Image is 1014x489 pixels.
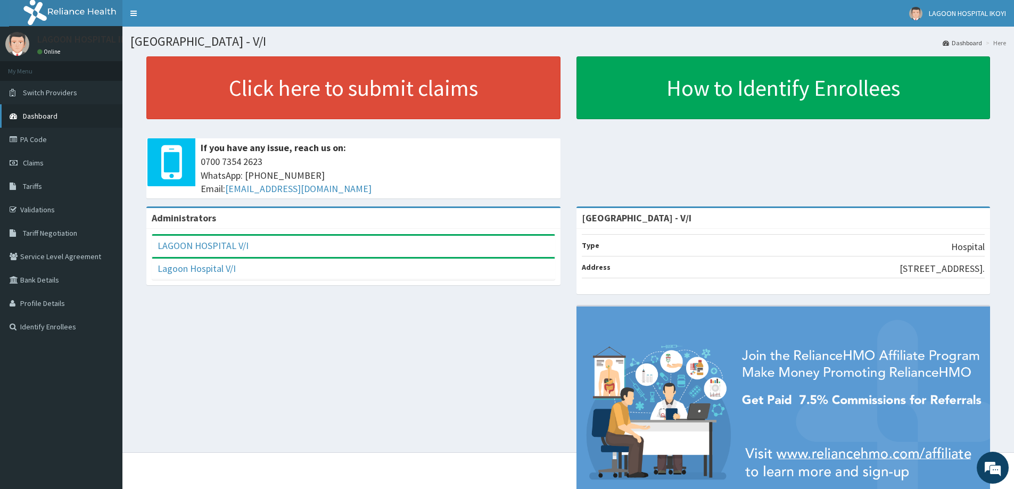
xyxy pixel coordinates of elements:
[23,181,42,191] span: Tariffs
[201,155,555,196] span: 0700 7354 2623 WhatsApp: [PHONE_NUMBER] Email:
[23,111,57,121] span: Dashboard
[983,38,1006,47] li: Here
[152,212,216,224] b: Administrators
[951,240,985,254] p: Hospital
[225,183,372,195] a: [EMAIL_ADDRESS][DOMAIN_NAME]
[582,212,691,224] strong: [GEOGRAPHIC_DATA] - V/I
[5,32,29,56] img: User Image
[175,5,200,31] div: Minimize live chat window
[55,60,179,73] div: Chat with us now
[20,53,43,80] img: d_794563401_company_1708531726252_794563401
[23,158,44,168] span: Claims
[62,134,147,242] span: We're online!
[37,35,140,44] p: LAGOON HOSPITAL IKOYI
[23,228,77,238] span: Tariff Negotiation
[158,239,249,252] a: LAGOON HOSPITAL V/I
[582,262,611,272] b: Address
[900,262,985,276] p: [STREET_ADDRESS].
[158,262,236,275] a: Lagoon Hospital V/I
[5,291,203,328] textarea: Type your message and hit 'Enter'
[146,56,560,119] a: Click here to submit claims
[23,88,77,97] span: Switch Providers
[929,9,1006,18] span: LAGOON HOSPITAL IKOYI
[909,7,922,20] img: User Image
[943,38,982,47] a: Dashboard
[576,56,991,119] a: How to Identify Enrollees
[582,241,599,250] b: Type
[130,35,1006,48] h1: [GEOGRAPHIC_DATA] - V/I
[201,142,346,154] b: If you have any issue, reach us on:
[37,48,63,55] a: Online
